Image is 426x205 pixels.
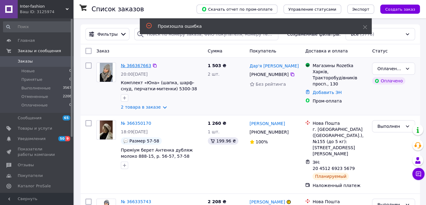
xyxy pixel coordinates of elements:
[121,105,161,110] a: 2 товара в заказе
[312,199,367,205] div: Нова Пошта
[121,72,148,77] span: 20:00[DATE]
[208,63,226,68] span: 1 503 ₴
[312,182,367,189] div: Наложенный платеж
[377,65,403,72] div: Оплаченный
[377,123,403,130] div: Выполнен
[256,139,268,144] span: 100%
[3,21,72,32] input: Поиск
[312,126,367,157] div: г. [GEOGRAPHIC_DATA] ([GEOGRAPHIC_DATA].), №155 (до 5 кг): [STREET_ADDRESS][PERSON_NAME]
[129,138,159,143] span: Размер 57-58
[312,160,355,171] span: ЭН: 20 4512 6923 5679
[312,63,367,69] div: Магазины Rozetka
[121,199,151,204] a: № 366335743
[18,126,52,131] span: Товары и услуги
[121,148,193,159] a: Преміум берет Антенка дубляж молоко 888-15, р. 56-57, 57-58
[63,85,71,91] span: 3567
[21,85,51,91] span: Выполненные
[121,63,151,68] a: № 366367663
[96,63,116,82] a: Фото товару
[18,59,33,64] span: Заказы
[352,7,369,12] span: Экспорт
[158,23,348,29] div: Произошла ошибка
[312,98,367,104] div: Пром-оплата
[208,137,238,145] div: 199.96 ₴
[256,82,286,87] span: Без рейтинга
[197,5,277,14] button: Скачать отчет по пром-оплате
[283,5,341,14] button: Управление статусами
[96,49,109,53] span: Заказ
[208,199,226,204] span: 2 208 ₴
[69,77,71,82] span: 0
[96,120,116,140] a: Фото товару
[20,4,66,9] span: Inter-fashion
[208,72,220,77] span: 2 шт.
[412,168,424,180] button: Чат с покупателем
[18,183,51,189] span: Каталог ProSale
[18,146,56,157] span: Показатели работы компании
[63,94,71,99] span: 2208
[312,173,349,180] div: Планируемый
[21,68,35,74] span: Новые
[21,77,42,82] span: Принятые
[121,80,197,97] a: Комплект «Юна» (шапка, шарф-снуд, перчатки-митенки) 5300-38 тёмный кофе
[92,5,144,13] h1: Список заказов
[385,7,415,12] span: Создать заказ
[250,199,285,205] a: [PERSON_NAME]
[18,115,42,121] span: Сообщения
[208,49,222,53] span: Сумма
[312,69,367,87] div: Харків, Тракторобудівників просп., 130
[372,77,405,85] div: Оплачено
[208,129,220,134] span: 1 шт.
[20,9,73,15] div: Ваш ID: 3125974
[312,120,367,126] div: Нова Пошта
[121,129,148,134] span: 18:09[DATE]
[250,49,276,53] span: Покупатель
[121,121,151,126] a: № 366350170
[305,49,348,53] span: Доставка и оплата
[380,5,420,14] button: Создать заказ
[97,31,117,37] span: Фильтры
[123,138,128,143] img: :speech_balloon:
[21,103,48,108] span: Оплаченные
[69,103,71,108] span: 0
[63,115,70,120] span: 65
[18,136,45,142] span: Уведомления
[58,136,65,141] span: 50
[201,6,273,12] span: Скачать отчет по пром-оплате
[21,94,48,99] span: Отмененные
[250,120,285,127] a: [PERSON_NAME]
[312,90,341,95] a: Добавить ЭН
[374,6,420,11] a: Создать заказ
[250,63,299,69] a: Дар'я [PERSON_NAME]
[65,136,70,141] span: 9
[347,5,374,14] button: Экспорт
[288,7,336,12] span: Управление статусами
[18,48,61,54] span: Заказы и сообщения
[69,68,71,74] span: 0
[248,70,290,79] div: [PHONE_NUMBER]
[18,173,43,178] span: Покупатели
[100,120,112,139] img: Фото товару
[18,162,34,168] span: Отзывы
[18,38,35,43] span: Главная
[100,63,112,82] img: Фото товару
[248,128,290,136] div: [PHONE_NUMBER]
[372,49,388,53] span: Статус
[208,121,226,126] span: 1 260 ₴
